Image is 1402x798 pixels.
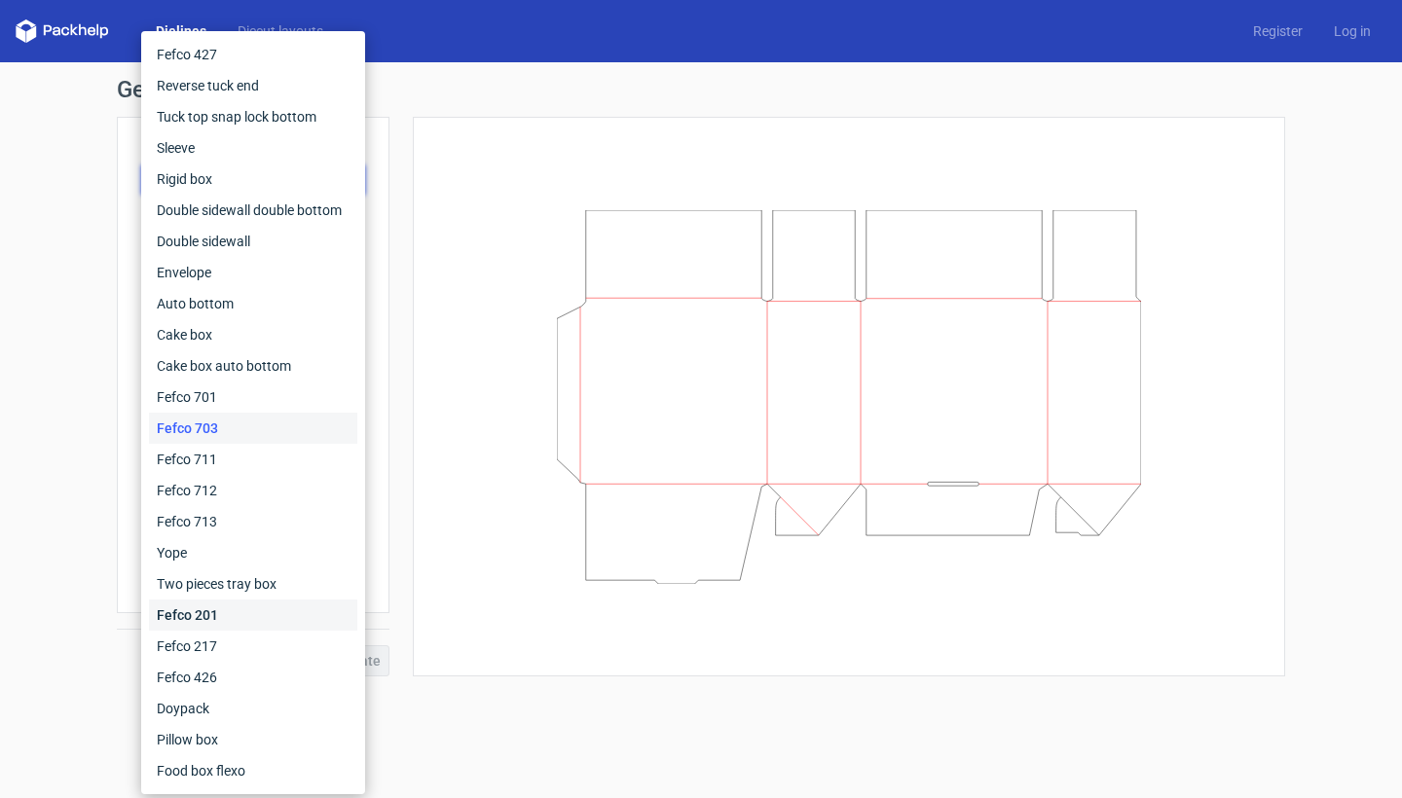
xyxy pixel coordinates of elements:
[149,132,357,163] div: Sleeve
[149,755,357,786] div: Food box flexo
[149,195,357,226] div: Double sidewall double bottom
[149,381,357,413] div: Fefco 701
[149,101,357,132] div: Tuck top snap lock bottom
[149,662,357,693] div: Fefco 426
[149,537,357,568] div: Yope
[222,21,339,41] a: Diecut layouts
[149,693,357,724] div: Doypack
[149,226,357,257] div: Double sidewall
[149,724,357,755] div: Pillow box
[149,506,357,537] div: Fefco 713
[149,39,357,70] div: Fefco 427
[149,475,357,506] div: Fefco 712
[1318,21,1386,41] a: Log in
[149,350,357,381] div: Cake box auto bottom
[1237,21,1318,41] a: Register
[149,568,357,599] div: Two pieces tray box
[149,599,357,631] div: Fefco 201
[149,319,357,350] div: Cake box
[149,288,357,319] div: Auto bottom
[149,70,357,101] div: Reverse tuck end
[149,631,357,662] div: Fefco 217
[149,163,357,195] div: Rigid box
[117,78,1285,101] h1: Generate new dieline
[149,257,357,288] div: Envelope
[149,444,357,475] div: Fefco 711
[140,21,222,41] a: Dielines
[149,413,357,444] div: Fefco 703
